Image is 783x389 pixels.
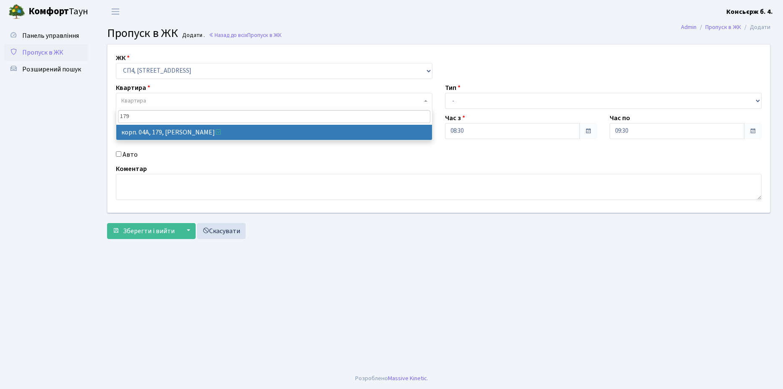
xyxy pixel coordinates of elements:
[29,5,88,19] span: Таун
[123,150,138,160] label: Авто
[121,97,146,105] span: Квартира
[116,83,150,93] label: Квартира
[445,83,461,93] label: Тип
[116,125,432,140] li: корп. 04А, 179, [PERSON_NAME]
[107,223,180,239] button: Зберегти і вийти
[4,61,88,78] a: Розширений пошук
[29,5,69,18] b: Комфорт
[209,31,282,39] a: Назад до всіхПропуск в ЖК
[8,3,25,20] img: logo.png
[107,25,178,42] span: Пропуск в ЖК
[22,65,81,74] span: Розширений пошук
[123,226,175,236] span: Зберегти і вийти
[610,113,630,123] label: Час по
[726,7,773,16] b: Консьєрж б. 4.
[726,7,773,17] a: Консьєрж б. 4.
[741,23,770,32] li: Додати
[116,53,130,63] label: ЖК
[445,113,465,123] label: Час з
[355,374,428,383] div: Розроблено .
[247,31,282,39] span: Пропуск в ЖК
[668,18,783,36] nav: breadcrumb
[4,27,88,44] a: Панель управління
[705,23,741,32] a: Пропуск в ЖК
[22,31,79,40] span: Панель управління
[22,48,63,57] span: Пропуск в ЖК
[105,5,126,18] button: Переключити навігацію
[4,44,88,61] a: Пропуск в ЖК
[181,32,205,39] small: Додати .
[197,223,246,239] a: Скасувати
[116,164,147,174] label: Коментар
[681,23,697,32] a: Admin
[388,374,427,383] a: Massive Kinetic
